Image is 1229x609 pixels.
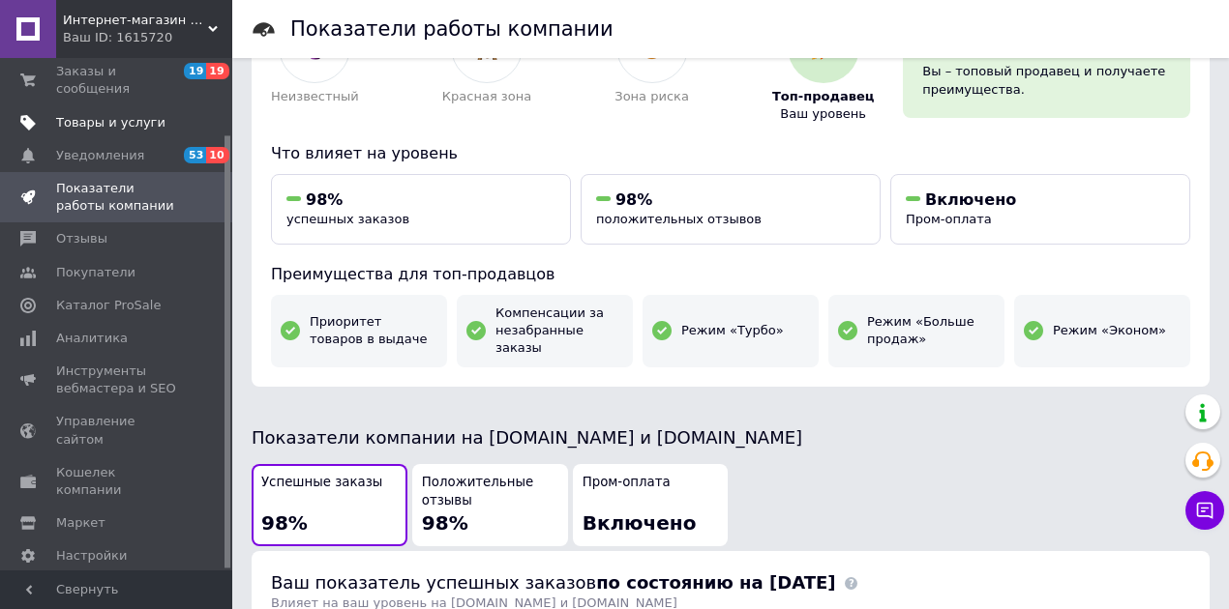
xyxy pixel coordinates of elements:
span: успешных заказов [286,212,409,226]
span: Зона риска [614,88,689,105]
span: Положительные отзывы [422,474,558,509]
span: Неизвестный [271,88,359,105]
span: Успешные заказы [261,474,382,492]
h1: Показатели работы компании [290,17,614,41]
span: 98% [422,511,468,535]
span: Пром-оплата [583,474,671,492]
div: Вы – топовый продавец и получаете преимущества. [922,63,1171,98]
span: Режим «Больше продаж» [867,313,995,348]
span: Включено [925,190,1016,209]
span: Ваш показатель успешных заказов [271,572,835,593]
button: 98%положительных отзывов [581,174,881,245]
span: Инструменты вебмастера и SEO [56,362,179,397]
button: Положительные отзывы98% [412,464,568,546]
button: 98%успешных заказов [271,174,571,245]
span: Ваш уровень [780,105,866,123]
button: Пром-оплатаВключено [573,464,729,546]
div: Ваш ID: 1615720 [63,29,232,46]
span: Управление сайтом [56,413,179,448]
span: Режим «Турбо» [681,322,784,339]
span: Режим «Эконом» [1053,322,1166,339]
span: 98% [261,511,308,535]
span: 98% [306,190,343,209]
span: 10 [206,147,228,163]
span: Товары и услуги [56,114,165,131]
span: Каталог ProSale [56,297,161,314]
span: Интернет-магазин "Мир волос" [63,12,208,29]
span: Маркет [56,514,105,532]
button: Успешные заказы98% [252,464,407,546]
span: Уведомления [56,147,144,164]
span: Красная зона [442,88,531,105]
span: Заказы и сообщения [56,63,179,98]
span: положительных отзывов [596,212,762,226]
span: Что влияет на уровень [271,144,458,162]
span: Покупатели [56,264,135,281]
span: 19 [206,63,228,79]
span: Настройки [56,547,127,565]
span: Топ-продавец [772,88,874,105]
span: Отзывы [56,230,107,247]
span: Преимущества для топ-продавцов [271,265,555,283]
span: Компенсации за незабранные заказы [495,304,623,358]
b: по состоянию на [DATE] [596,572,835,593]
span: 53 [184,147,206,163]
button: Чат с покупателем [1185,491,1224,530]
span: Аналитика [56,330,128,347]
span: Показатели компании на [DOMAIN_NAME] и [DOMAIN_NAME] [252,427,802,448]
span: Пром-оплата [906,212,992,226]
span: 98% [615,190,652,209]
button: ВключеноПром-оплата [890,174,1190,245]
span: Показатели работы компании [56,180,179,215]
span: 19 [184,63,206,79]
span: Кошелек компании [56,464,179,499]
span: Включено [583,511,697,535]
span: Приоритет товаров в выдаче [310,313,437,348]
